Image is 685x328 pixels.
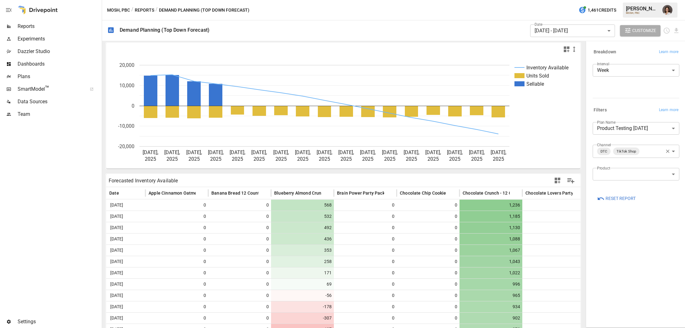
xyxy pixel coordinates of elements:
text: 2025 [253,156,265,162]
span: 0 [337,245,395,256]
text: Inventory Available [526,65,568,71]
span: 1,461 Credits [588,6,616,14]
div: [DATE] - [DATE] [530,24,615,37]
span: 0 [211,200,270,211]
button: Sort [322,189,331,197]
span: 902 [463,313,521,324]
text: [DATE], [425,149,441,155]
span: DTC [598,148,610,155]
text: 2025 [449,156,460,162]
span: 1,185 [463,211,521,222]
div: Demand Planning (Top Down Forecast) [120,27,209,33]
span: -307 [274,313,333,324]
text: 2025 [210,156,221,162]
label: Product [597,165,610,171]
button: Sort [120,189,128,197]
span: 0 [525,222,584,233]
span: Reset Report [606,195,636,202]
text: 10,000 [119,83,134,89]
span: 0 [525,290,584,301]
span: Blueberry Almond Crunch -12 Count [274,190,347,196]
span: 0 [400,301,458,312]
text: 2025 [340,156,352,162]
span: 492 [274,222,333,233]
span: [DATE] [109,245,142,256]
div: / [131,6,133,14]
text: 2025 [362,156,373,162]
text: [DATE], [186,149,202,155]
span: Dashboards [18,60,101,68]
span: 0 [525,245,584,256]
span: 0 [400,267,458,278]
span: Experiments [18,35,101,43]
span: -56 [274,290,333,301]
span: 0 [525,200,584,211]
text: [DATE], [338,149,354,155]
span: 0 [211,222,270,233]
span: 0 [525,279,584,290]
text: 2025 [275,156,287,162]
button: MOSH, PBC [107,6,130,14]
text: 2025 [232,156,243,162]
span: ™ [45,84,49,92]
button: Schedule report [663,27,670,34]
span: 0 [400,234,458,245]
span: 0 [525,267,584,278]
text: 2025 [493,156,504,162]
button: 1,461Credits [576,4,619,16]
span: 0 [149,222,207,233]
text: 2025 [297,156,308,162]
text: 2025 [406,156,417,162]
span: 0 [400,200,458,211]
button: Sort [259,189,268,197]
span: Banana Bread 12 Count [211,190,260,196]
text: [DATE], [404,149,419,155]
button: Sort [448,189,456,197]
span: [DATE] [109,290,142,301]
span: 0 [400,245,458,256]
span: [DATE] [109,234,142,245]
span: Chocolate Crunch - 12 Count [463,190,521,196]
span: 0 [400,279,458,290]
text: 0 [132,103,134,109]
span: [DATE] [109,267,142,278]
text: 2025 [319,156,330,162]
img: Franziska Ibscher [662,5,672,15]
label: Date [535,22,542,27]
div: Week [593,64,679,77]
span: 568 [274,200,333,211]
span: SmartModel [18,85,83,93]
label: Interval [597,61,609,67]
span: 0 [149,267,207,278]
span: 0 [337,301,395,312]
span: 0 [337,267,395,278]
text: [DATE], [317,149,332,155]
button: Reports [135,6,154,14]
span: 1,088 [463,234,521,245]
span: 0 [337,200,395,211]
button: Sort [573,189,582,197]
text: -10,000 [118,123,134,129]
span: 0 [525,234,584,245]
span: 0 [400,211,458,222]
span: 934 [463,301,521,312]
span: 0 [211,211,270,222]
button: Sort [196,189,205,197]
span: 0 [400,313,458,324]
text: Units Sold [526,73,549,79]
button: Franziska Ibscher [659,1,676,19]
span: Dazzler Studio [18,48,101,55]
span: 0 [337,313,395,324]
text: 2025 [384,156,395,162]
span: 1,067 [463,245,521,256]
span: 0 [525,313,584,324]
button: Manage Columns [564,174,578,188]
span: 0 [211,267,270,278]
text: -20,000 [118,143,134,149]
span: Data Sources [18,98,101,105]
text: 2025 [471,156,482,162]
div: Product Testing [DATE] [593,122,679,135]
span: Chocolate Lovers Party Pack - 24 Count [525,190,606,196]
label: Plan Name [597,120,616,125]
